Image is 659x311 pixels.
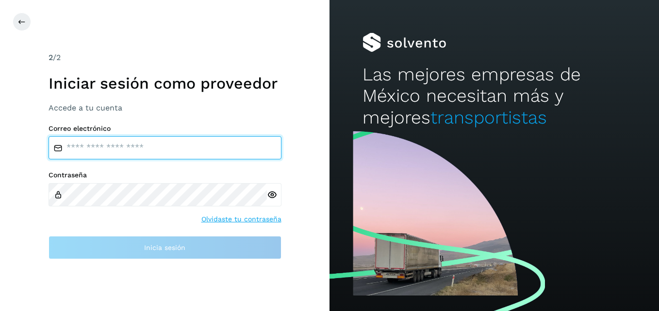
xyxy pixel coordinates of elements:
[49,52,281,63] div: /2
[144,244,185,251] span: Inicia sesión
[49,124,281,133] label: Correo electrónico
[49,53,53,62] span: 2
[49,103,281,112] h3: Accede a tu cuenta
[430,107,547,128] span: transportistas
[49,74,281,93] h1: Iniciar sesión como proveedor
[201,214,281,224] a: Olvidaste tu contraseña
[362,64,626,128] h2: Las mejores empresas de México necesitan más y mejores
[49,171,281,179] label: Contraseña
[49,236,281,259] button: Inicia sesión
